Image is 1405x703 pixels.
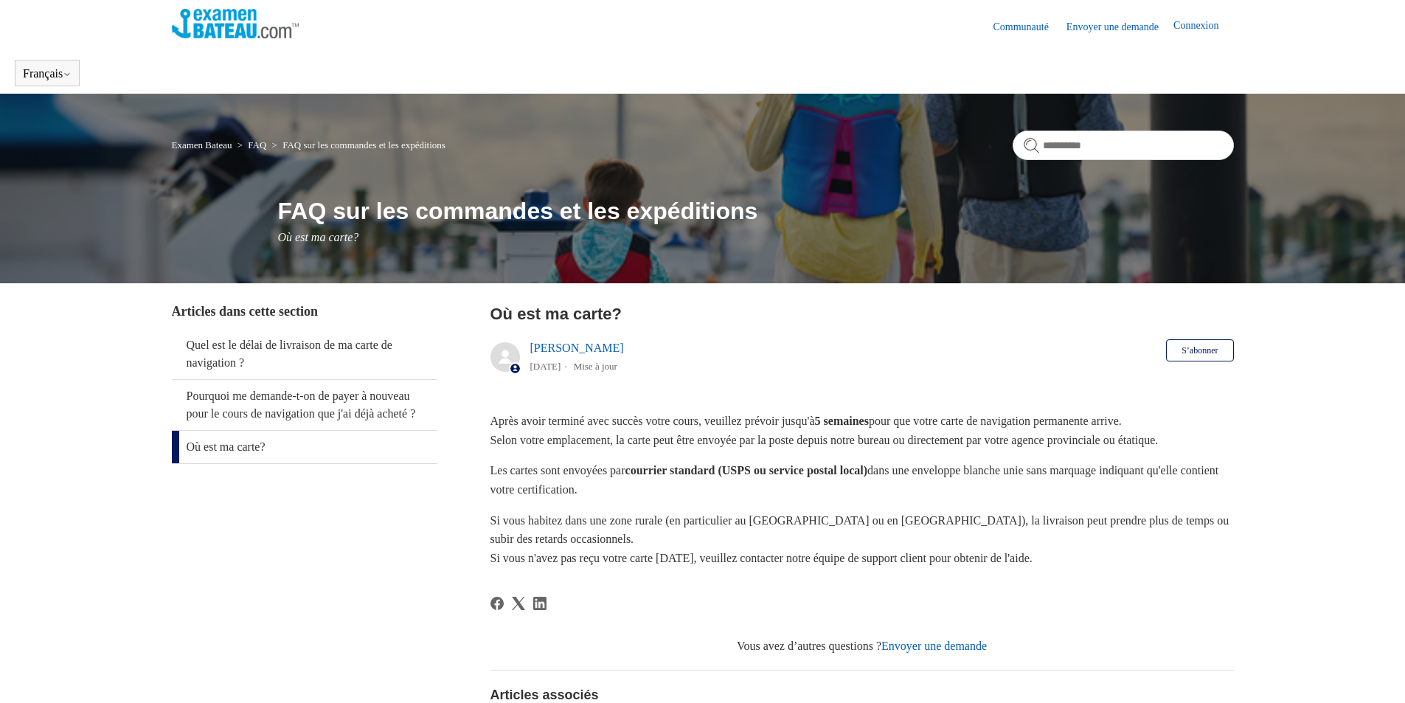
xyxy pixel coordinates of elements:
[172,329,437,379] a: Quel est le délai de livraison de ma carte de navigation ?
[278,193,1234,229] h1: FAQ sur les commandes et les expéditions
[512,597,525,610] a: X Corp
[530,361,561,372] time: 08/05/2025 11:57
[278,231,359,243] span: Où est ma carte?
[530,342,624,354] a: [PERSON_NAME]
[172,431,437,463] a: Où est ma carte?
[490,597,504,610] a: Facebook
[1166,339,1233,361] button: S’abonner à Article
[172,9,299,38] img: Page d’accueil du Centre d’aide Examen Bateau
[815,415,869,427] strong: 5 semaines
[1173,18,1233,35] a: Connexion
[1013,131,1234,160] input: Rechercher
[625,464,868,477] strong: courrier standard (USPS ou service postal local)
[172,139,235,150] li: Examen Bateau
[172,139,232,150] a: Examen Bateau
[490,637,1234,655] div: Vous avez d’autres questions ?
[533,597,547,610] a: LinkedIn
[512,597,525,610] svg: Partager cette page sur X Corp
[490,302,1234,326] h2: Où est ma carte?
[1066,19,1173,35] a: Envoyer une demande
[490,412,1234,449] p: Après avoir terminé avec succès votre cours, veuillez prévoir jusqu'à pour que votre carte de nav...
[235,139,269,150] li: FAQ
[490,597,504,610] svg: Partager cette page sur Facebook
[23,67,72,80] button: Français
[172,380,437,430] a: Pourquoi me demande-t-on de payer à nouveau pour le cours de navigation que j'ai déjà acheté ?
[881,640,987,652] a: Envoyer une demande
[490,461,1234,499] p: Les cartes sont envoyées par dans une enveloppe blanche unie sans marquage indiquant qu'elle cont...
[172,304,318,319] span: Articles dans cette section
[282,139,445,150] a: FAQ sur les commandes et les expéditions
[269,139,445,150] li: FAQ sur les commandes et les expéditions
[574,361,617,372] li: Mise à jour
[248,139,266,150] a: FAQ
[993,19,1063,35] a: Communauté
[490,511,1234,568] p: Si vous habitez dans une zone rurale (en particulier au [GEOGRAPHIC_DATA] ou en [GEOGRAPHIC_DATA]...
[533,597,547,610] svg: Partager cette page sur LinkedIn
